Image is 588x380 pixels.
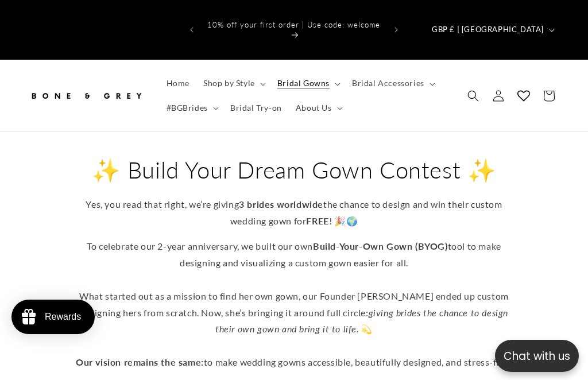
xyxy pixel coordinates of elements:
[45,312,81,322] div: Rewards
[70,196,518,230] p: Yes, you read that right, we’re giving the chance to design and win their custom wedding gown for...
[167,78,189,88] span: Home
[203,78,255,88] span: Shop by Style
[70,155,518,185] h2: ✨ Build Your Dream Gown Contest ✨
[432,24,544,36] span: GBP £ | [GEOGRAPHIC_DATA]
[384,19,409,41] button: Next announcement
[270,71,345,95] summary: Bridal Gowns
[495,340,579,372] button: Open chatbox
[76,356,204,367] strong: Our vision remains the same:
[160,71,196,95] a: Home
[29,83,144,108] img: Bone and Grey Bridal
[230,103,282,113] span: Bridal Try-on
[277,199,323,210] strong: worldwide
[207,20,380,29] span: 10% off your first order | Use code: welcome
[223,96,289,120] a: Bridal Try-on
[160,96,223,120] summary: #BGBrides
[70,238,518,370] p: To celebrate our 2-year anniversary, we built our own tool to make designing and visualizing a cu...
[352,78,424,88] span: Bridal Accessories
[425,19,559,41] button: GBP £ | [GEOGRAPHIC_DATA]
[239,199,274,210] strong: 3 brides
[461,83,486,108] summary: Search
[306,215,328,226] strong: FREE
[313,241,448,251] strong: Build-Your-Own Gown (BYOG)
[289,96,347,120] summary: About Us
[25,79,148,113] a: Bone and Grey Bridal
[345,71,440,95] summary: Bridal Accessories
[179,19,204,41] button: Previous announcement
[277,78,330,88] span: Bridal Gowns
[167,103,208,113] span: #BGBrides
[495,348,579,365] p: Chat with us
[296,103,332,113] span: About Us
[196,71,270,95] summary: Shop by Style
